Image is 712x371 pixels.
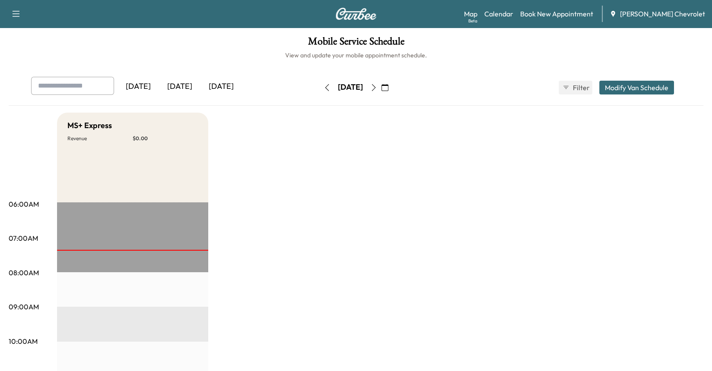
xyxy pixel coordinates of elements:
[9,36,703,51] h1: Mobile Service Schedule
[67,119,112,132] h5: MS+ Express
[9,233,38,243] p: 07:00AM
[573,82,588,93] span: Filter
[118,77,159,97] div: [DATE]
[559,81,592,94] button: Filter
[200,77,242,97] div: [DATE]
[464,9,477,19] a: MapBeta
[484,9,513,19] a: Calendar
[599,81,674,94] button: Modify Van Schedule
[620,9,705,19] span: [PERSON_NAME] Chevrolet
[159,77,200,97] div: [DATE]
[520,9,593,19] a: Book New Appointment
[67,135,133,142] p: Revenue
[9,51,703,60] h6: View and update your mobile appointment schedule.
[9,267,39,278] p: 08:00AM
[133,135,198,142] p: $ 0.00
[468,18,477,24] div: Beta
[338,82,363,93] div: [DATE]
[9,302,39,312] p: 09:00AM
[9,199,39,209] p: 06:00AM
[9,336,38,346] p: 10:00AM
[335,8,377,20] img: Curbee Logo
